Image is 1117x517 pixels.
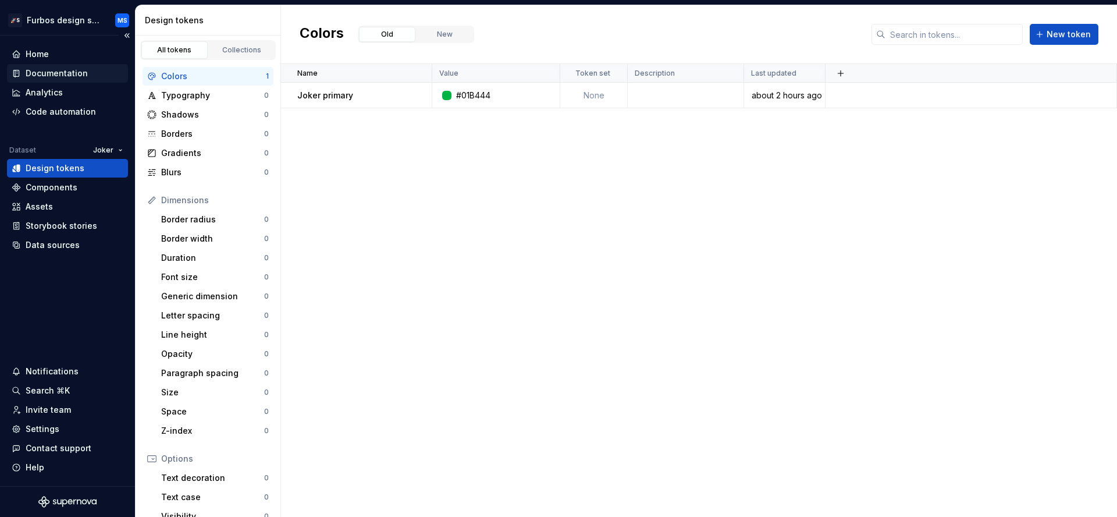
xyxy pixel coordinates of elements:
[143,125,273,143] a: Borders0
[264,349,269,359] div: 0
[161,406,264,417] div: Space
[456,90,490,101] div: #01B444
[7,381,128,400] button: Search ⌘K
[7,401,128,419] a: Invite team
[439,69,458,78] p: Value
[7,45,128,63] a: Home
[26,385,70,396] div: Search ⌘K
[26,423,59,435] div: Settings
[27,15,101,26] div: Furbos design system
[264,493,269,502] div: 0
[143,163,273,182] a: Blurs0
[156,249,273,267] a: Duration0
[161,194,269,206] div: Dimensions
[26,462,44,473] div: Help
[635,69,675,78] p: Description
[161,167,264,178] div: Blurs
[161,70,266,82] div: Colors
[93,146,113,155] span: Joker
[359,27,415,42] button: Old
[161,491,264,503] div: Text case
[9,146,36,155] div: Dataset
[119,27,135,44] button: Collapse sidebar
[264,129,269,139] div: 0
[156,287,273,306] a: Generic dimension0
[7,217,128,235] a: Storybook stories
[7,159,128,178] a: Design tokens
[7,178,128,197] a: Components
[264,234,269,243] div: 0
[7,102,128,121] a: Code automation
[118,16,127,25] div: MS
[26,366,79,377] div: Notifications
[300,24,344,45] h2: Colors
[161,128,264,140] div: Borders
[156,345,273,363] a: Opacity0
[161,90,264,101] div: Typography
[7,83,128,102] a: Analytics
[213,45,271,55] div: Collections
[26,106,96,118] div: Code automation
[264,110,269,119] div: 0
[264,388,269,397] div: 0
[751,69,796,78] p: Last updated
[26,442,91,454] div: Contact support
[161,233,264,245] div: Border width
[26,182,77,193] div: Components
[156,268,273,286] a: Font size0
[264,369,269,378] div: 0
[143,67,273,86] a: Colors1
[161,310,264,321] div: Letter spacing
[297,90,353,101] p: Joker primary
[264,311,269,320] div: 0
[560,83,628,108] td: None
[264,473,269,483] div: 0
[1030,24,1098,45] button: New token
[264,292,269,301] div: 0
[143,144,273,162] a: Gradients0
[156,306,273,325] a: Letter spacing0
[7,197,128,216] a: Assets
[26,239,80,251] div: Data sources
[2,8,133,33] button: 🚀SFurbos design systemMS
[156,469,273,487] a: Text decoration0
[264,215,269,224] div: 0
[575,69,610,78] p: Token set
[417,27,473,42] button: New
[161,214,264,225] div: Border radius
[161,109,264,121] div: Shadows
[156,325,273,344] a: Line height0
[161,329,264,341] div: Line height
[161,271,264,283] div: Font size
[8,13,22,27] div: 🚀S
[145,15,276,26] div: Design tokens
[38,496,97,508] svg: Supernova Logo
[143,86,273,105] a: Typography0
[7,362,128,381] button: Notifications
[161,453,269,465] div: Options
[1047,29,1091,40] span: New token
[7,439,128,458] button: Contact support
[264,91,269,100] div: 0
[26,68,88,79] div: Documentation
[885,24,1023,45] input: Search in tokens...
[156,383,273,402] a: Size0
[264,426,269,435] div: 0
[26,201,53,213] div: Assets
[161,252,264,264] div: Duration
[156,364,273,383] a: Paragraph spacing0
[145,45,204,55] div: All tokens
[264,330,269,339] div: 0
[156,229,273,248] a: Border width0
[161,472,264,484] div: Text decoration
[266,72,269,81] div: 1
[156,402,273,421] a: Space0
[264,407,269,416] div: 0
[26,162,84,174] div: Design tokens
[156,422,273,440] a: Z-index0
[264,272,269,282] div: 0
[264,253,269,263] div: 0
[88,142,128,158] button: Joker
[161,387,264,398] div: Size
